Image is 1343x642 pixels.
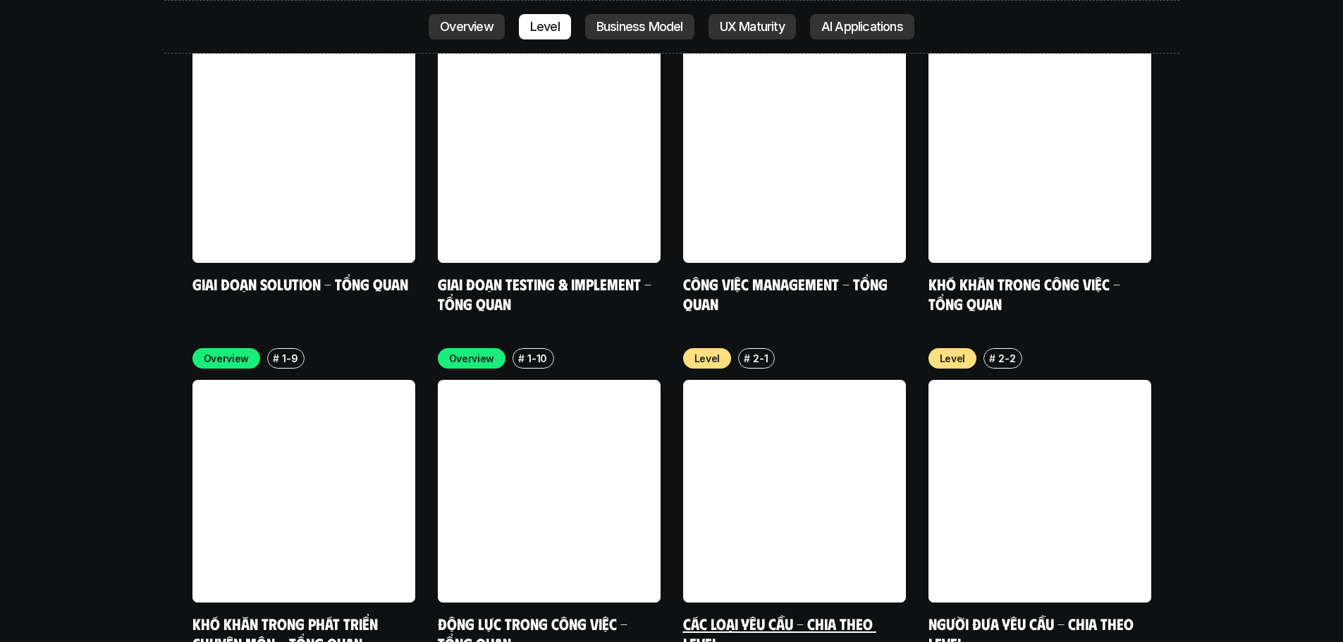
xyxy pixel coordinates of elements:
[821,20,903,34] p: AI Applications
[753,351,768,366] p: 2-1
[440,20,493,34] p: Overview
[527,351,547,366] p: 1-10
[519,14,571,39] a: Level
[449,351,495,366] p: Overview
[429,14,505,39] a: Overview
[744,353,750,364] h6: #
[204,351,250,366] p: Overview
[518,353,525,364] h6: #
[989,353,995,364] h6: #
[273,353,279,364] h6: #
[282,351,298,366] p: 1-9
[998,351,1015,366] p: 2-2
[683,274,891,313] a: Công việc Management - Tổng quan
[940,351,966,366] p: Level
[192,274,408,293] a: Giai đoạn Solution - Tổng quan
[720,20,785,34] p: UX Maturity
[928,274,1124,313] a: Khó khăn trong công việc - Tổng quan
[694,351,720,366] p: Level
[810,14,914,39] a: AI Applications
[585,14,694,39] a: Business Model
[596,20,683,34] p: Business Model
[709,14,796,39] a: UX Maturity
[530,20,560,34] p: Level
[438,274,655,313] a: Giai đoạn Testing & Implement - Tổng quan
